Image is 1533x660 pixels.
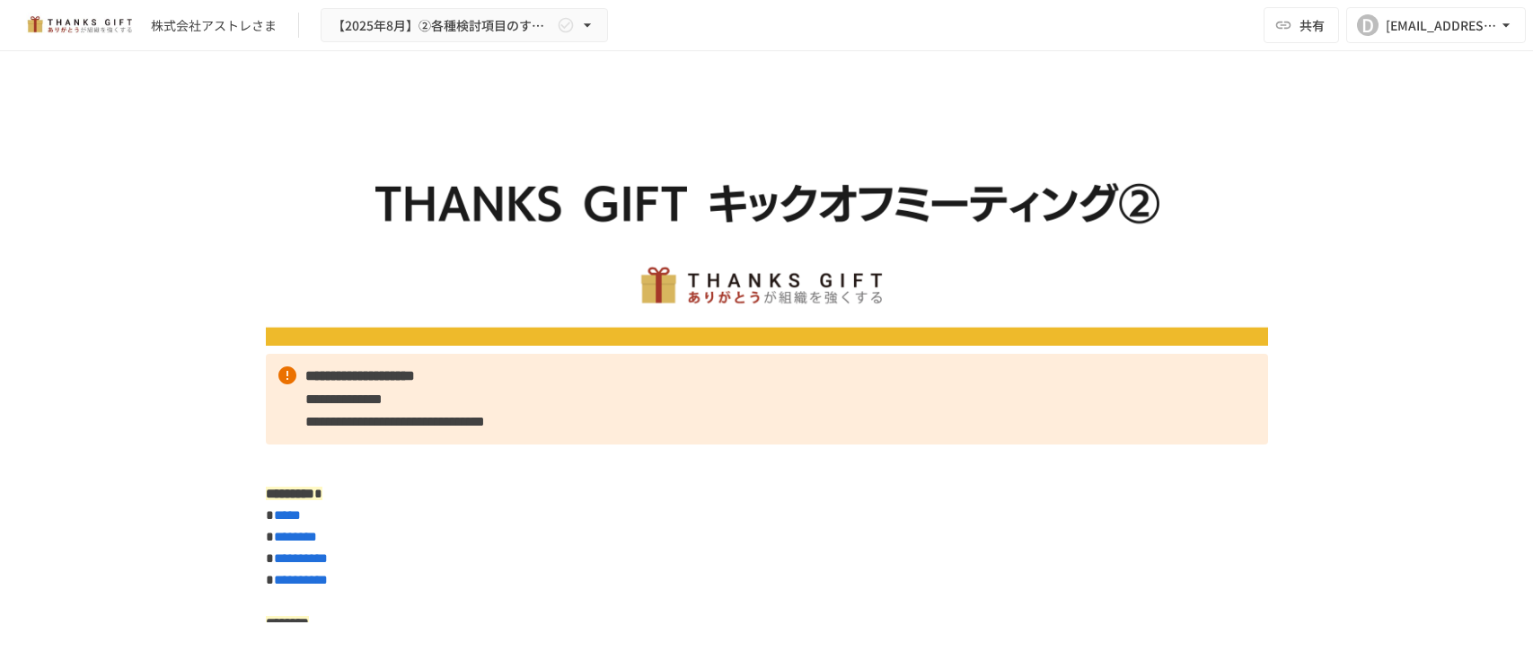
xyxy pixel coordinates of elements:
span: 【2025年8月】②各種検討項目のすり合わせ/ THANKS GIFTキックオフMTG [332,14,553,37]
span: 共有 [1300,15,1325,35]
img: mMP1OxWUAhQbsRWCurg7vIHe5HqDpP7qZo7fRoNLXQh [22,11,137,40]
div: [EMAIL_ADDRESS][DOMAIN_NAME] [1386,14,1497,37]
button: 【2025年8月】②各種検討項目のすり合わせ/ THANKS GIFTキックオフMTG [321,8,608,43]
div: 株式会社アストレさま [151,16,277,35]
button: 共有 [1264,7,1339,43]
div: D [1357,14,1379,36]
button: D[EMAIL_ADDRESS][DOMAIN_NAME] [1346,7,1526,43]
img: DQqB4zCuRvHwOxrHXRba0Qwl6GF0LhVVkzBhhMhROoq [266,95,1268,346]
